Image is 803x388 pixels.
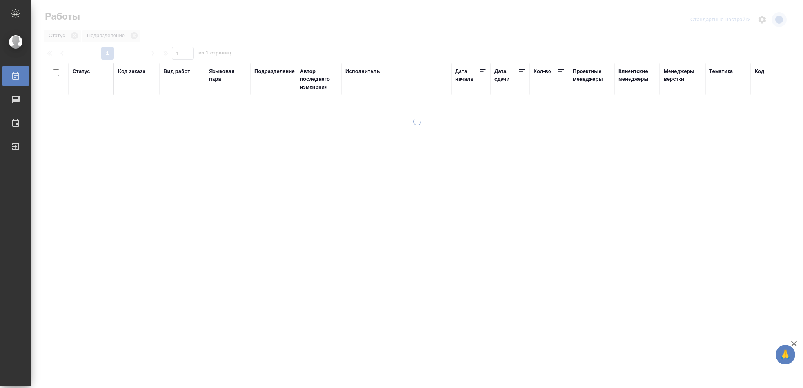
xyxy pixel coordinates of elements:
span: 🙏 [779,346,792,363]
div: Клиентские менеджеры [618,67,656,83]
div: Вид работ [164,67,190,75]
div: Проектные менеджеры [573,67,610,83]
div: Тематика [709,67,733,75]
div: Языковая пара [209,67,247,83]
div: Код работы [755,67,785,75]
div: Дата сдачи [494,67,518,83]
div: Статус [73,67,90,75]
div: Исполнитель [345,67,380,75]
div: Код заказа [118,67,145,75]
div: Менеджеры верстки [664,67,701,83]
div: Автор последнего изменения [300,67,338,91]
div: Подразделение [254,67,295,75]
div: Кол-во [534,67,551,75]
button: 🙏 [776,345,795,364]
div: Дата начала [455,67,479,83]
